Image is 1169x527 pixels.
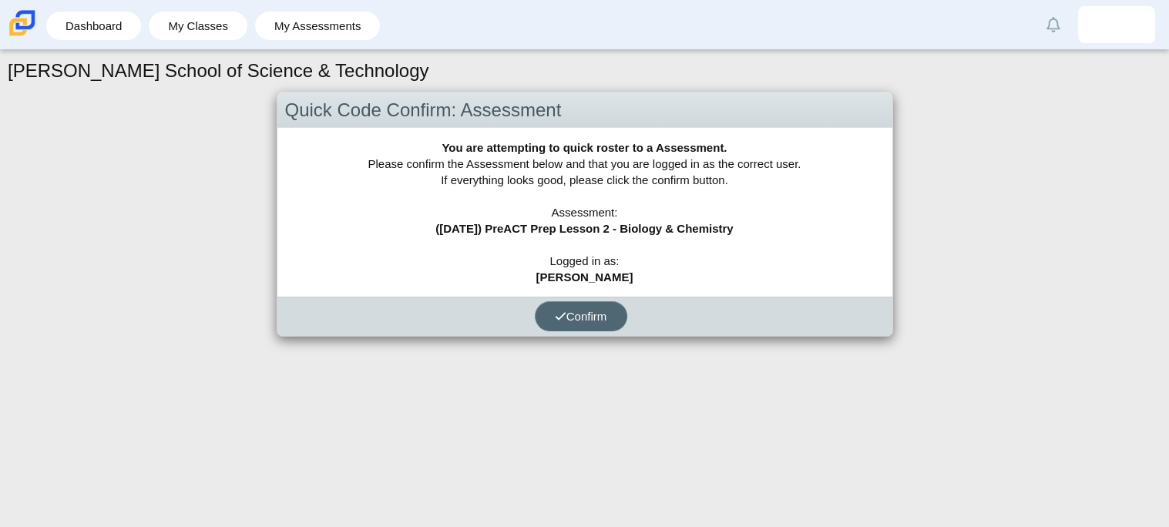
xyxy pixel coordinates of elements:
[1036,8,1070,42] a: Alerts
[8,58,429,84] h1: [PERSON_NAME] School of Science & Technology
[555,310,607,323] span: Confirm
[1078,6,1155,43] a: jose.valdivia.MIXhHl
[263,12,373,40] a: My Assessments
[156,12,240,40] a: My Classes
[277,92,892,129] div: Quick Code Confirm: Assessment
[277,128,892,297] div: Please confirm the Assessment below and that you are logged in as the correct user. If everything...
[442,141,727,154] b: You are attempting to quick roster to a Assessment.
[535,301,627,331] button: Confirm
[536,270,633,284] b: [PERSON_NAME]
[6,7,39,39] img: Carmen School of Science & Technology
[54,12,133,40] a: Dashboard
[6,29,39,42] a: Carmen School of Science & Technology
[435,222,733,235] b: ([DATE]) PreACT Prep Lesson 2 - Biology & Chemistry
[1104,12,1129,37] img: jose.valdivia.MIXhHl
